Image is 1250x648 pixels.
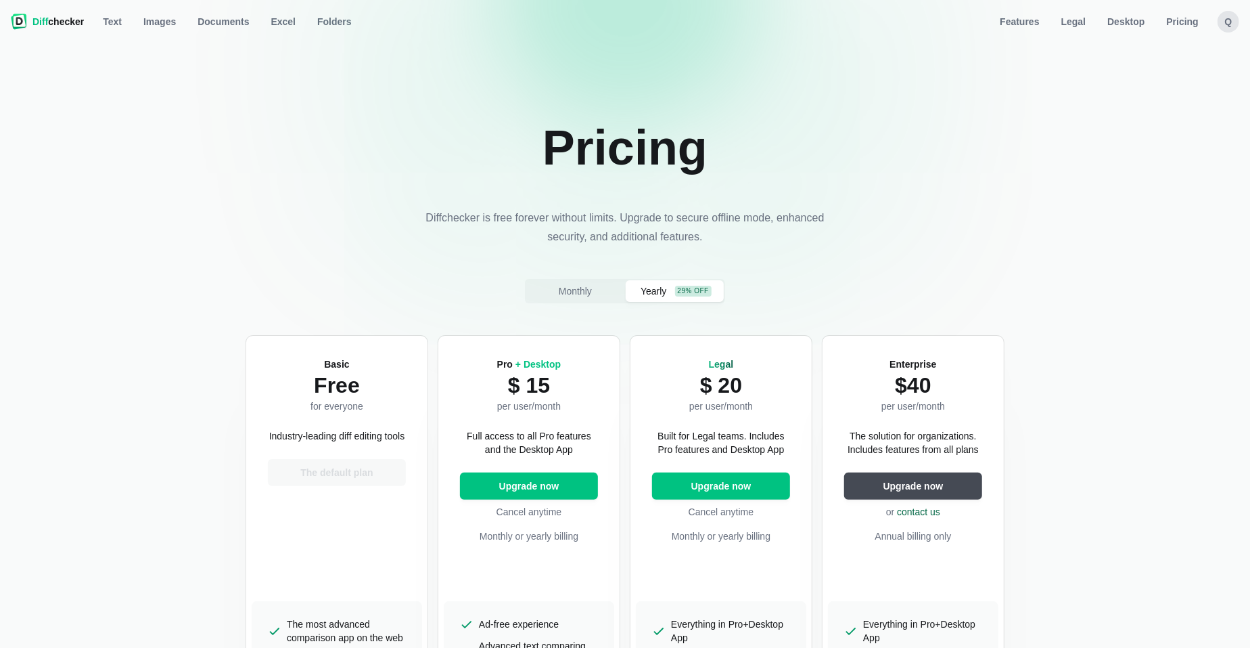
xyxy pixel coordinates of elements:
[195,15,252,28] span: Documents
[689,479,754,493] span: Upgrade now
[556,284,595,298] span: Monthly
[497,399,561,413] p: per user/month
[263,11,304,33] a: Excel
[652,530,790,543] p: Monthly or yearly billing
[460,429,598,456] p: Full access to all Pro features and the Desktop App
[844,429,982,456] p: The solution for organizations. Includes features from all plans
[268,459,406,486] button: The default plan
[310,399,363,413] p: for everyone
[863,618,982,645] span: Everything in Pro+Desktop App
[497,358,561,371] h2: Pro
[315,15,354,28] span: Folders
[100,15,124,28] span: Text
[638,284,669,298] span: Yearly
[997,15,1042,28] span: Features
[881,358,945,371] h2: Enterprise
[1218,11,1239,33] button: q
[298,466,375,479] span: The default plan
[1105,15,1147,28] span: Desktop
[497,371,561,399] p: $ 15
[652,473,790,500] button: Upgrade now
[671,618,790,645] span: Everything in Pro+Desktop App
[881,371,945,399] p: $40
[515,359,561,370] span: + Desktop
[1059,15,1089,28] span: Legal
[422,209,828,246] p: Diffchecker is free forever without limits. Upgrade to secure offline mode, enhanced security, an...
[1159,11,1207,33] a: Pricing
[881,479,946,493] span: Upgrade now
[460,505,598,519] p: Cancel anytime
[652,429,790,456] p: Built for Legal teams. Includes Pro features and Desktop App
[689,371,753,399] p: $ 20
[542,119,708,176] h1: Pricing
[844,473,982,500] button: Upgrade now
[496,479,562,493] span: Upgrade now
[1053,11,1094,33] a: Legal
[652,505,790,519] p: Cancel anytime
[11,14,27,30] img: Diffchecker logo
[479,618,559,631] span: Ad-free experience
[310,358,363,371] h2: Basic
[189,11,257,33] a: Documents
[992,11,1047,33] a: Features
[309,11,360,33] button: Folders
[460,473,598,500] button: Upgrade now
[269,15,299,28] span: Excel
[881,399,945,413] p: per user/month
[897,506,940,517] a: contact us
[526,280,624,302] button: Monthly
[32,16,48,27] span: Diff
[135,11,184,33] a: Images
[844,505,982,519] p: or
[310,371,363,399] p: Free
[709,359,734,370] span: Legal
[1099,11,1153,33] a: Desktop
[675,286,712,297] div: 29% off
[1164,15,1201,28] span: Pricing
[689,399,753,413] p: per user/month
[95,11,130,33] a: Text
[844,530,982,543] p: Annual billing only
[460,530,598,543] p: Monthly or yearly billing
[269,429,405,443] p: Industry-leading diff editing tools
[287,618,406,645] span: The most advanced comparison app on the web
[11,11,84,33] a: Diffchecker
[141,15,179,28] span: Images
[32,15,84,28] span: checker
[626,280,724,302] button: Yearly29% off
